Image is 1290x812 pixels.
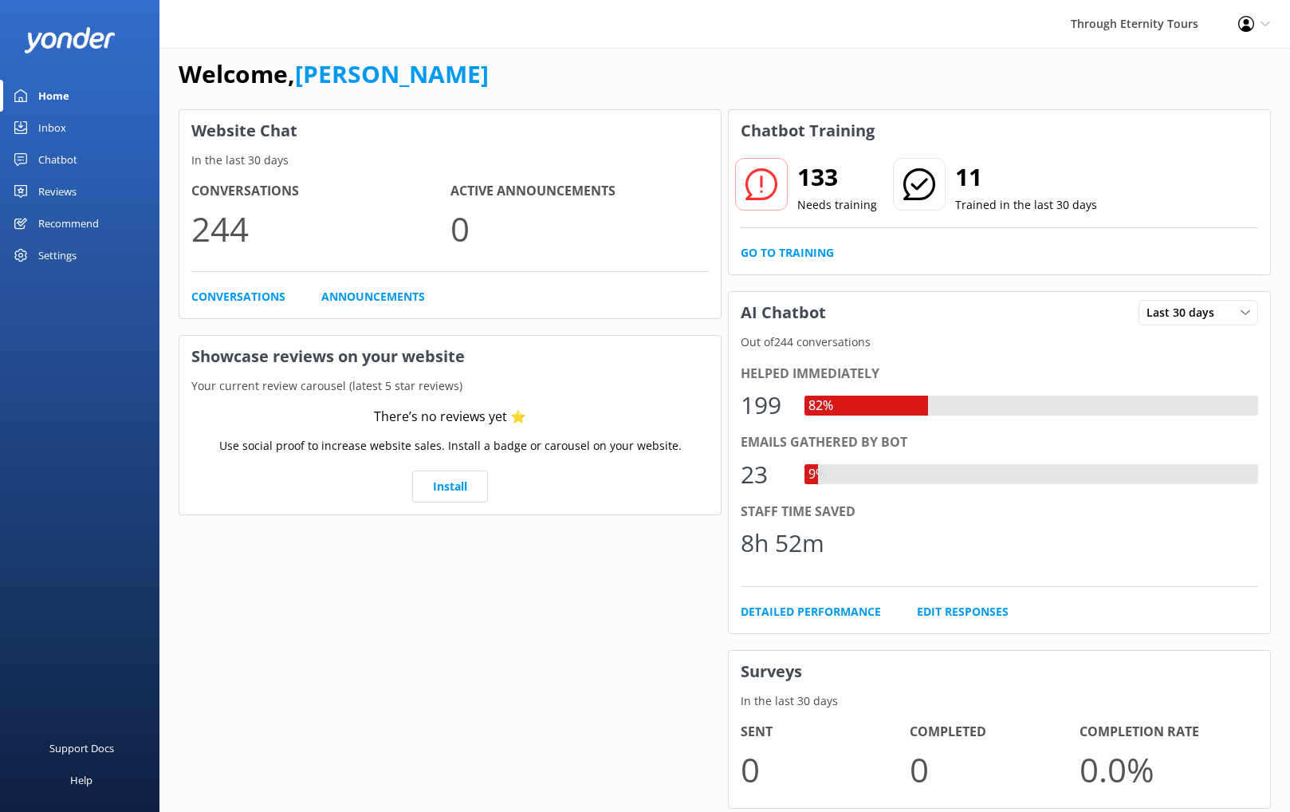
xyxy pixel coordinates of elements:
h3: Website Chat [179,110,721,152]
h3: Showcase reviews on your website [179,336,721,377]
div: Settings [38,239,77,271]
div: 8h 52m [741,524,824,562]
div: Home [38,80,69,112]
h3: AI Chatbot [729,292,838,333]
p: 0 [741,743,910,796]
div: Inbox [38,112,66,144]
h1: Welcome, [179,55,489,93]
p: In the last 30 days [729,692,1270,710]
p: 0.0 % [1080,743,1249,796]
p: Trained in the last 30 days [955,196,1097,214]
h4: Conversations [191,181,450,202]
a: [PERSON_NAME] [295,57,489,90]
div: 82% [804,396,837,416]
p: Your current review carousel (latest 5 star reviews) [179,377,721,395]
h2: 11 [955,158,1097,196]
h4: Active Announcements [450,181,710,202]
a: Edit Responses [917,603,1009,621]
div: Help [70,764,92,796]
p: Use social proof to increase website sales. Install a badge or carousel on your website. [219,437,682,455]
div: Staff time saved [741,502,1258,522]
span: Last 30 days [1146,304,1224,321]
p: 244 [191,202,450,255]
div: Recommend [38,207,99,239]
div: Reviews [38,175,77,207]
a: Detailed Performance [741,603,881,621]
p: 0 [450,202,710,255]
img: yonder-white-logo.png [24,27,116,53]
div: There’s no reviews yet ⭐ [374,407,526,428]
a: Go to Training [741,244,834,262]
h4: Sent [741,722,910,743]
p: Needs training [797,196,877,214]
p: 0 [910,743,1079,796]
div: Support Docs [49,732,114,764]
div: 23 [741,455,789,494]
p: In the last 30 days [179,152,721,169]
p: Out of 244 conversations [729,333,1270,351]
div: 9% [804,464,830,485]
a: Announcements [321,288,425,305]
h3: Chatbot Training [729,110,887,152]
div: Chatbot [38,144,77,175]
a: Install [412,471,488,503]
h4: Completion Rate [1080,722,1249,743]
a: Conversations [191,288,285,305]
h4: Completed [910,722,1079,743]
h3: Surveys [729,651,1270,692]
div: 199 [741,386,789,424]
h2: 133 [797,158,877,196]
div: Helped immediately [741,364,1258,384]
div: Emails gathered by bot [741,432,1258,453]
